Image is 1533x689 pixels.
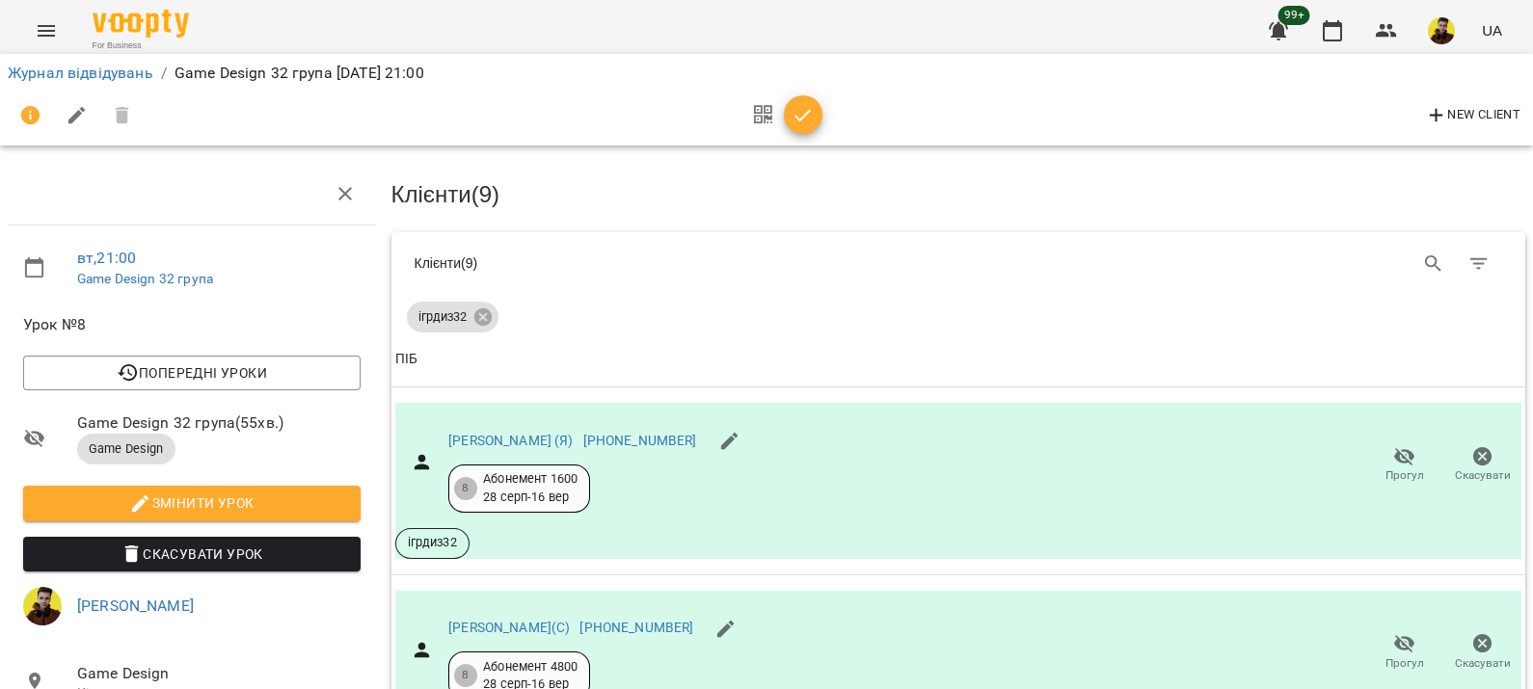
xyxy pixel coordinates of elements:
a: Game Design 32 група [77,271,213,286]
div: Sort [395,348,417,371]
span: Скасувати Урок [39,543,345,566]
li: / [161,62,167,85]
a: [PERSON_NAME](С) [448,620,570,635]
button: Search [1411,241,1457,287]
span: ігрдиз32 [407,308,478,326]
button: Menu [23,8,69,54]
span: Змінити урок [39,491,345,515]
div: 8 [454,477,477,500]
span: Game Design 32 група ( 55 хв. ) [77,411,361,435]
p: Game Design 32 група [DATE] 21:00 [175,62,424,85]
div: ігрдиз32 [407,302,498,332]
span: Game Design [77,440,175,458]
span: For Business [93,40,189,52]
div: Table Toolbar [391,232,1526,294]
button: Скасувати Урок [23,537,361,571]
button: Скасувати [1443,438,1521,492]
div: Абонемент 1600 28 серп - 16 вер [483,470,578,506]
button: Прогул [1365,438,1443,492]
h3: Клієнти ( 9 ) [391,182,1526,207]
span: Скасувати [1455,467,1511,484]
span: Game Design [77,662,361,685]
img: 7fb6181a741ed67b077bc5343d522ced.jpg [1428,17,1455,44]
span: 99+ [1278,6,1310,25]
button: Попередні уроки [23,356,361,390]
a: [PHONE_NUMBER] [583,433,697,448]
span: Скасувати [1455,655,1511,672]
a: Журнал відвідувань [8,64,153,82]
button: Змінити урок [23,486,361,520]
button: Фільтр [1456,241,1502,287]
a: вт , 21:00 [77,249,136,267]
button: Скасувати [1443,625,1521,679]
img: 7fb6181a741ed67b077bc5343d522ced.jpg [23,587,62,625]
button: Прогул [1365,625,1443,679]
nav: breadcrumb [8,62,1525,85]
span: ігрдиз32 [396,534,469,551]
span: ПІБ [395,348,1522,371]
div: Клієнти ( 9 ) [415,253,945,273]
span: Урок №8 [23,313,361,336]
span: Попередні уроки [39,361,345,384]
span: New Client [1425,104,1520,127]
a: [PERSON_NAME] (Я) [448,433,574,448]
span: Прогул [1385,467,1424,484]
button: New Client [1420,100,1525,131]
span: Прогул [1385,655,1424,672]
button: UA [1474,13,1510,48]
div: 8 [454,664,477,687]
img: Voopty Logo [93,10,189,38]
span: UA [1482,20,1502,40]
div: ПІБ [395,348,417,371]
a: [PHONE_NUMBER] [579,620,693,635]
a: [PERSON_NAME] [77,596,194,615]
